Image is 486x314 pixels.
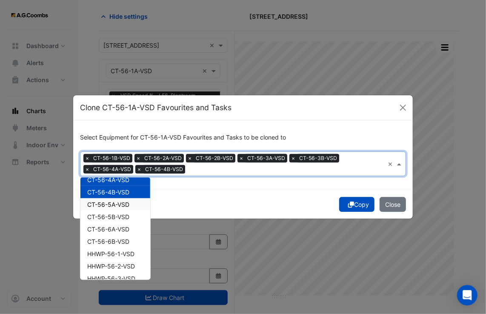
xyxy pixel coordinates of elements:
[457,285,477,305] div: Open Intercom Messenger
[91,154,132,163] span: CT-56-1B-VSD
[143,165,185,174] span: CT-56-4B-VSD
[135,165,143,174] span: ×
[83,154,91,163] span: ×
[397,101,409,114] button: Close
[80,134,406,141] h6: Select Equipment for CT-56-1A-VSD Favourites and Tasks to be cloned to
[87,188,129,196] span: CT-56-4B-VSD
[142,154,184,163] span: CT-56-2A-VSD
[87,263,135,270] span: HHWP-56-2-VSD
[289,154,297,163] span: ×
[87,226,129,233] span: CT-56-6A-VSD
[388,160,395,168] span: Clear
[297,154,339,163] span: CT-56-3B-VSD
[186,154,194,163] span: ×
[87,176,129,183] span: CT-56-4A-VSD
[87,250,134,257] span: HHWP-56-1-VSD
[87,201,129,208] span: CT-56-5A-VSD
[80,102,232,113] h5: Clone CT-56-1A-VSD Favourites and Tasks
[87,213,129,220] span: CT-56-5B-VSD
[134,154,142,163] span: ×
[87,238,129,245] span: CT-56-6B-VSD
[91,165,133,174] span: CT-56-4A-VSD
[245,154,287,163] span: CT-56-3A-VSD
[380,197,406,212] button: Close
[87,275,135,282] span: HHWP-56-3-VSD
[83,165,91,174] span: ×
[194,154,235,163] span: CT-56-2B-VSD
[339,197,375,212] button: Copy
[237,154,245,163] span: ×
[80,177,150,280] div: Options List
